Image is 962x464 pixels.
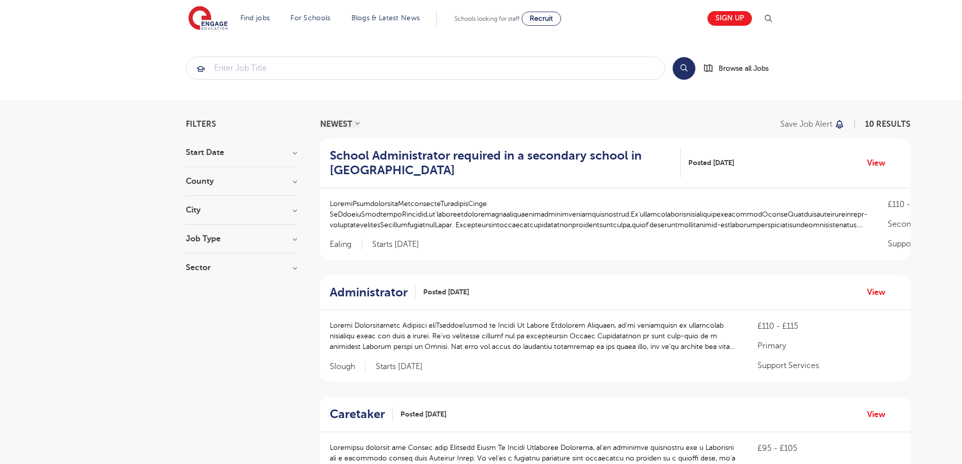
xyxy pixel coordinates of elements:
[290,14,330,22] a: For Schools
[330,148,681,178] a: School Administrator required in a secondary school in [GEOGRAPHIC_DATA]
[867,286,893,299] a: View
[423,287,469,297] span: Posted [DATE]
[330,198,868,230] p: LoremiPsumdolorsitaMetconsecteTuradipisCinge SeDdoeiuSmodtempoRincidid,ut’laboreetdoloremagnaaliq...
[673,57,695,80] button: Search
[865,120,910,129] span: 10 RESULTS
[330,239,362,250] span: Ealing
[372,239,419,250] p: Starts [DATE]
[186,206,297,214] h3: City
[400,409,446,420] span: Posted [DATE]
[757,320,900,332] p: £110 - £115
[867,408,893,421] a: View
[376,362,423,372] p: Starts [DATE]
[703,63,777,74] a: Browse all Jobs
[186,264,297,272] h3: Sector
[330,320,738,352] p: Loremi Dolorsitametc Adipisci eliTseddoeIusmod te Incidi Ut Labore Etdolorem Aliquaen, ad’mi veni...
[330,148,673,178] h2: School Administrator required in a secondary school in [GEOGRAPHIC_DATA]
[186,235,297,243] h3: Job Type
[522,12,561,26] a: Recruit
[330,285,408,300] h2: Administrator
[186,57,665,79] input: Submit
[707,11,752,26] a: Sign up
[719,63,769,74] span: Browse all Jobs
[780,120,845,128] button: Save job alert
[330,407,385,422] h2: Caretaker
[188,6,228,31] img: Engage Education
[688,158,734,168] span: Posted [DATE]
[186,120,216,128] span: Filters
[330,285,416,300] a: Administrator
[757,359,900,372] p: Support Services
[351,14,420,22] a: Blogs & Latest News
[330,362,366,372] span: Slough
[757,340,900,352] p: Primary
[454,15,520,22] span: Schools looking for staff
[330,407,393,422] a: Caretaker
[867,157,893,170] a: View
[186,148,297,157] h3: Start Date
[186,57,665,80] div: Submit
[186,177,297,185] h3: County
[240,14,270,22] a: Find jobs
[757,442,900,454] p: £95 - £105
[530,15,553,22] span: Recruit
[780,120,832,128] p: Save job alert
